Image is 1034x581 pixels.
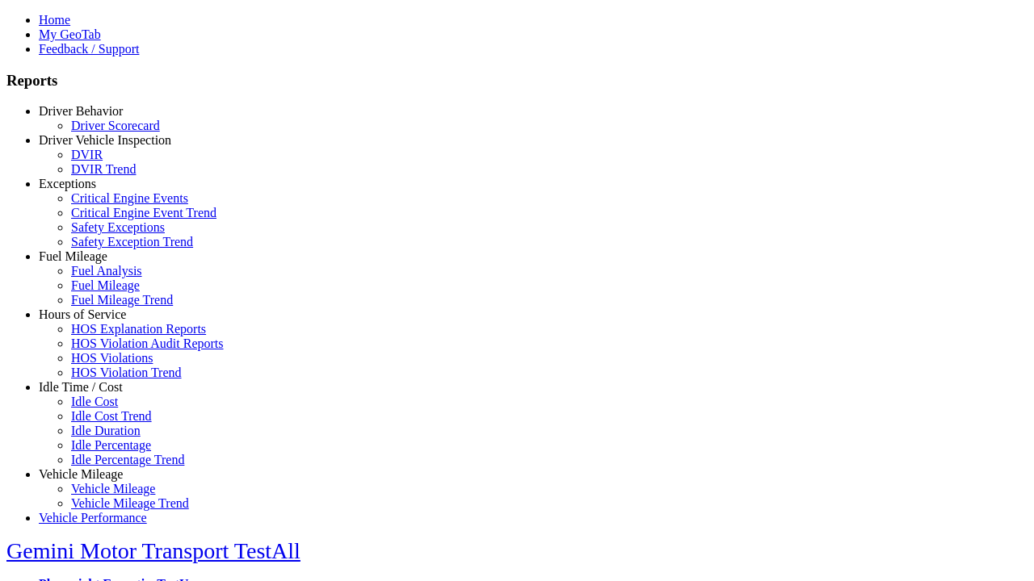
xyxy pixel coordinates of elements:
[71,409,152,423] a: Idle Cost Trend
[71,424,141,437] a: Idle Duration
[71,162,136,176] a: DVIR Trend
[71,278,140,292] a: Fuel Mileage
[71,496,189,510] a: Vehicle Mileage Trend
[39,380,123,394] a: Idle Time / Cost
[39,13,70,27] a: Home
[71,206,216,219] a: Critical Engine Event Trend
[39,42,139,56] a: Feedback / Support
[71,293,173,307] a: Fuel Mileage Trend
[71,336,224,350] a: HOS Violation Audit Reports
[39,307,126,321] a: Hours of Service
[39,27,101,41] a: My GeoTab
[71,395,118,408] a: Idle Cost
[71,220,165,234] a: Safety Exceptions
[71,438,151,452] a: Idle Percentage
[39,104,123,118] a: Driver Behavior
[71,191,188,205] a: Critical Engine Events
[71,119,160,132] a: Driver Scorecard
[71,366,182,379] a: HOS Violation Trend
[39,511,147,525] a: Vehicle Performance
[6,72,1028,90] h3: Reports
[71,264,142,278] a: Fuel Analysis
[71,322,206,336] a: HOS Explanation Reports
[39,133,171,147] a: Driver Vehicle Inspection
[6,538,301,563] a: Gemini Motor Transport TestAll
[71,235,193,249] a: Safety Exception Trend
[71,148,103,161] a: DVIR
[71,351,153,365] a: HOS Violations
[39,249,107,263] a: Fuel Mileage
[71,453,184,466] a: Idle Percentage Trend
[39,467,123,481] a: Vehicle Mileage
[39,177,96,190] a: Exceptions
[71,482,155,495] a: Vehicle Mileage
